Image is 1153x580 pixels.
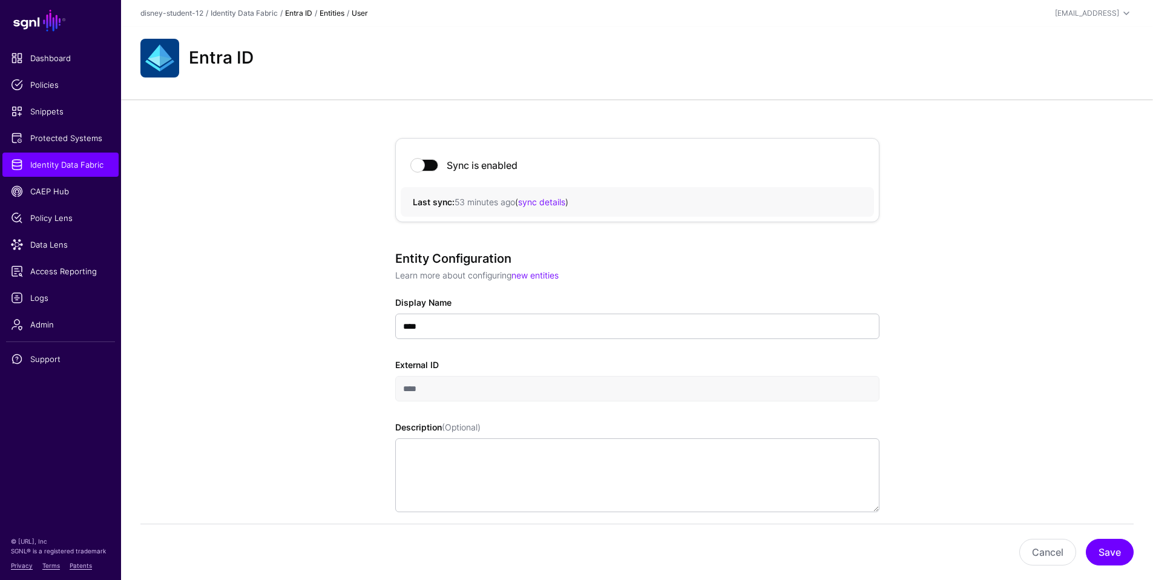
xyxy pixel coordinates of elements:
a: Admin [2,312,119,337]
a: disney-student-12 [140,8,203,18]
button: Save [1086,539,1134,565]
a: new entities [511,270,559,280]
a: Policy Lens [2,206,119,230]
a: Snippets [2,99,119,124]
span: Support [11,353,110,365]
label: Description [395,421,481,433]
div: Sync is enabled [439,159,517,171]
span: Dashboard [11,52,110,64]
a: Privacy [11,562,33,569]
a: Access Reporting [2,259,119,283]
a: Protected Systems [2,126,119,150]
a: Data Lens [2,232,119,257]
h3: Entity Configuration [395,251,879,266]
div: ( ) [413,196,862,208]
div: / [278,8,285,19]
span: Logs [11,292,110,304]
a: Terms [42,562,60,569]
span: Admin [11,318,110,331]
a: Patents [70,562,92,569]
a: sync details [518,197,565,207]
a: Entra ID [285,8,312,18]
span: CAEP Hub [11,185,110,197]
a: Policies [2,73,119,97]
label: Display Name [395,296,452,309]
div: [EMAIL_ADDRESS] [1055,8,1119,19]
span: Policy Lens [11,212,110,224]
span: Policies [11,79,110,91]
span: 53 minutes ago [455,197,515,207]
p: SGNL® is a registered trademark [11,546,110,556]
span: Data Lens [11,239,110,251]
img: svg+xml;base64,PHN2ZyB3aWR0aD0iNjQiIGhlaWdodD0iNjQiIHZpZXdCb3g9IjAgMCA2NCA2NCIgZmlsbD0ibm9uZSIgeG... [140,39,179,77]
span: Access Reporting [11,265,110,277]
span: Identity Data Fabric [11,159,110,171]
a: SGNL [7,7,114,34]
strong: Entities [320,8,344,18]
span: (Optional) [442,422,481,432]
div: / [344,8,352,19]
a: Identity Data Fabric [211,8,278,18]
a: Logs [2,286,119,310]
a: CAEP Hub [2,179,119,203]
div: / [312,8,320,19]
strong: User [352,8,368,18]
h2: Entra ID [189,48,254,68]
label: External ID [395,358,439,371]
div: / [203,8,211,19]
span: Protected Systems [11,132,110,144]
a: Identity Data Fabric [2,153,119,177]
p: © [URL], Inc [11,536,110,546]
span: Snippets [11,105,110,117]
a: Dashboard [2,46,119,70]
strong: Last sync: [413,197,455,207]
p: Learn more about configuring [395,269,879,282]
button: Cancel [1019,539,1076,565]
